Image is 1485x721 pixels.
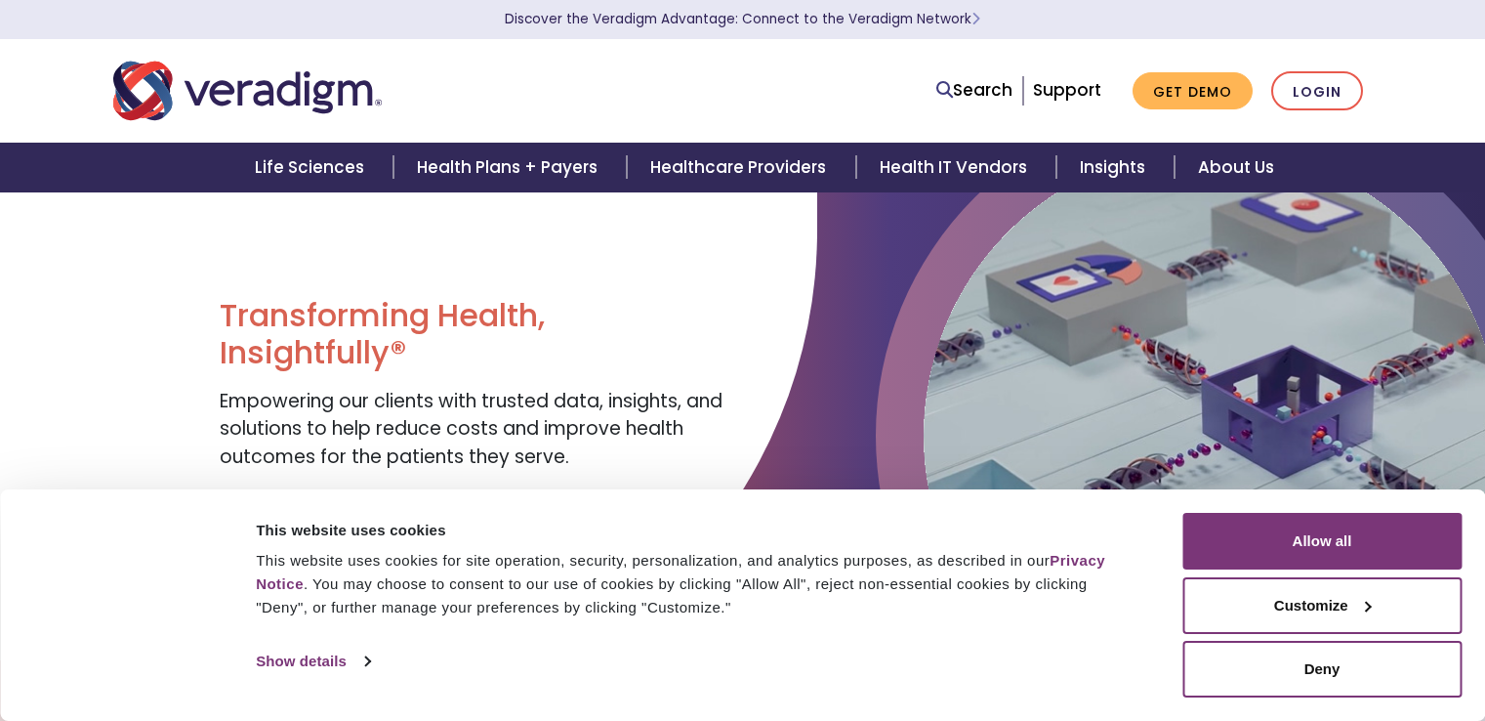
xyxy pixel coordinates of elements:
[256,647,369,676] a: Show details
[1182,641,1462,698] button: Deny
[256,519,1138,542] div: This website uses cookies
[113,59,382,123] img: Veradigm logo
[1182,513,1462,570] button: Allow all
[856,143,1056,192] a: Health IT Vendors
[393,143,627,192] a: Health Plans + Payers
[1271,71,1363,111] a: Login
[1133,72,1253,110] a: Get Demo
[231,143,393,192] a: Life Sciences
[220,297,727,372] h1: Transforming Health, Insightfully®
[505,10,980,28] a: Discover the Veradigm Advantage: Connect to the Veradigm NetworkLearn More
[936,77,1012,104] a: Search
[1056,143,1175,192] a: Insights
[1175,143,1298,192] a: About Us
[220,388,722,470] span: Empowering our clients with trusted data, insights, and solutions to help reduce costs and improv...
[1182,577,1462,634] button: Customize
[627,143,855,192] a: Healthcare Providers
[971,10,980,28] span: Learn More
[1033,78,1101,102] a: Support
[256,549,1138,619] div: This website uses cookies for site operation, security, personalization, and analytics purposes, ...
